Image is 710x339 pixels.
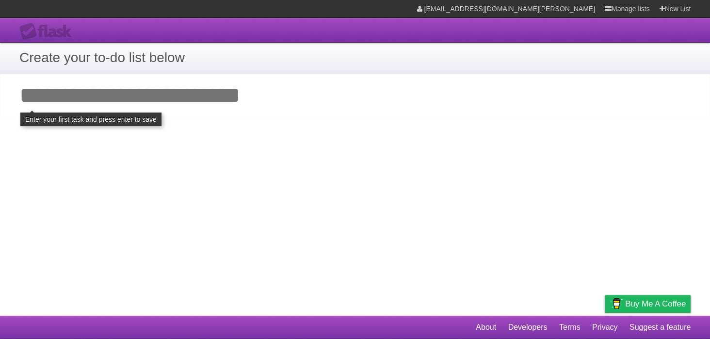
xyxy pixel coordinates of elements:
a: Developers [508,318,547,337]
h1: Create your to-do list below [19,48,691,68]
img: Buy me a coffee [610,295,623,312]
a: Terms [559,318,581,337]
a: About [476,318,496,337]
span: Buy me a coffee [625,295,686,312]
div: Flask [19,23,78,40]
a: Buy me a coffee [605,295,691,313]
a: Suggest a feature [629,318,691,337]
a: Privacy [592,318,617,337]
